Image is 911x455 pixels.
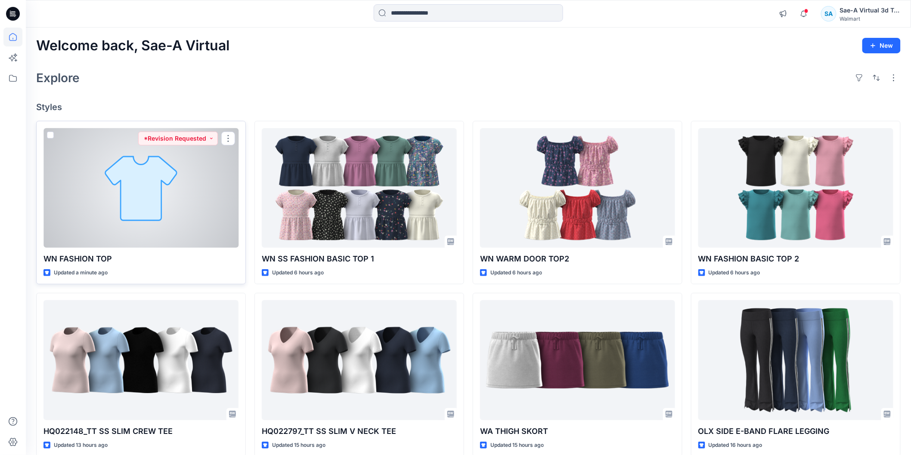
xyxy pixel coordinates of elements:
[54,441,108,450] p: Updated 13 hours ago
[490,268,542,277] p: Updated 6 hours ago
[43,425,239,437] p: HQ022148_TT SS SLIM CREW TEE
[480,128,675,248] a: WN WARM DOOR TOP2
[36,102,901,112] h4: Styles
[698,253,893,265] p: WN FASHION BASIC TOP 2
[36,71,80,85] h2: Explore
[698,300,893,420] a: OLX SIDE E-BAND FLARE LEGGING
[54,268,108,277] p: Updated a minute ago
[698,128,893,248] a: WN FASHION BASIC TOP 2
[821,6,837,22] div: SA
[490,441,544,450] p: Updated 15 hours ago
[262,425,457,437] p: HQ022797_TT SS SLIM V NECK TEE
[862,38,901,53] button: New
[840,15,900,22] div: Walmart
[840,5,900,15] div: Sae-A Virtual 3d Team
[262,128,457,248] a: WN SS FASHION BASIC TOP 1
[480,300,675,420] a: WA THIGH SKORT
[43,128,239,248] a: WN FASHION TOP
[43,253,239,265] p: WN FASHION TOP
[36,38,229,54] h2: Welcome back, Sae-A Virtual
[480,253,675,265] p: WN WARM DOOR TOP2
[43,300,239,420] a: HQ022148_TT SS SLIM CREW TEE
[262,300,457,420] a: HQ022797_TT SS SLIM V NECK TEE
[709,268,760,277] p: Updated 6 hours ago
[272,268,324,277] p: Updated 6 hours ago
[480,425,675,437] p: WA THIGH SKORT
[262,253,457,265] p: WN SS FASHION BASIC TOP 1
[272,441,325,450] p: Updated 15 hours ago
[709,441,762,450] p: Updated 16 hours ago
[698,425,893,437] p: OLX SIDE E-BAND FLARE LEGGING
